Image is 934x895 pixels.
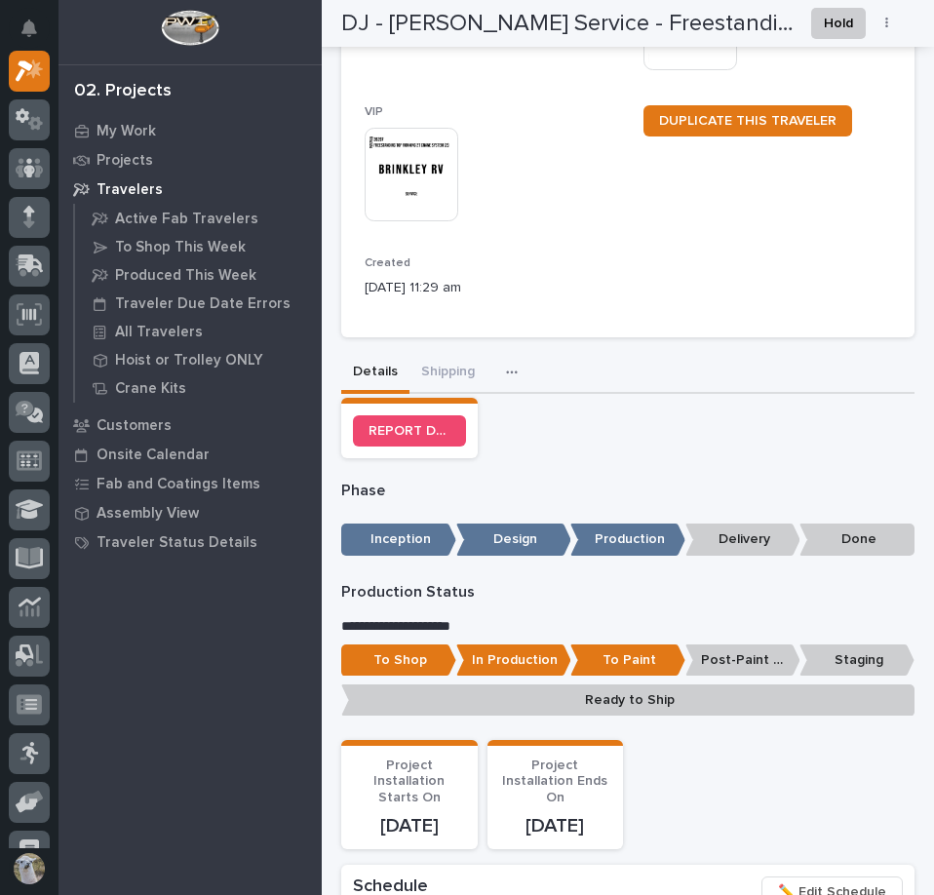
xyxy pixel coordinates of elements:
a: DUPLICATE THIS TRAVELER [643,105,852,136]
a: Customers [58,410,322,440]
span: DUPLICATE THIS TRAVELER [659,114,837,128]
p: Traveler Due Date Errors [115,295,291,313]
button: Notifications [9,8,50,49]
p: Inception [341,524,456,556]
button: Details [341,353,409,394]
p: Production Status [341,583,915,602]
p: Projects [97,152,153,170]
p: Produced This Week [115,267,256,285]
p: Production [570,524,685,556]
button: Shipping [409,353,486,394]
p: Travelers [97,181,163,199]
span: Created [365,257,410,269]
p: Fab and Coatings Items [97,476,260,493]
p: Customers [97,417,172,435]
p: Done [799,524,915,556]
p: To Paint [570,644,685,677]
p: Staging [799,644,915,677]
p: To Shop This Week [115,239,246,256]
a: Onsite Calendar [58,440,322,469]
p: Hoist or Trolley ONLY [115,352,263,370]
p: [DATE] [353,814,466,837]
p: Assembly View [97,505,199,523]
a: Hoist or Trolley ONLY [75,346,322,373]
a: Traveler Status Details [58,527,322,557]
a: Projects [58,145,322,175]
span: REPORT DRAWING/DESIGN ISSUE [369,424,450,438]
button: Hold [811,8,866,39]
p: Phase [341,482,915,500]
p: Crane Kits [115,380,186,398]
span: Project Installation Ends On [502,759,607,805]
a: Produced This Week [75,261,322,289]
a: To Shop This Week [75,233,322,260]
a: My Work [58,116,322,145]
p: Delivery [685,524,800,556]
p: [DATE] [499,814,612,837]
img: Workspace Logo [161,10,218,46]
span: VIP [365,106,383,118]
a: Fab and Coatings Items [58,469,322,498]
span: Project Installation Starts On [373,759,445,805]
p: Design [456,524,571,556]
p: To Shop [341,644,456,677]
h2: DJ - Brinkley Service - Freestanding Top Running 2T Crane System (2) [341,10,796,38]
div: Notifications [24,19,50,51]
p: Post-Paint Assembly [685,644,800,677]
p: Ready to Ship [341,684,915,717]
p: All Travelers [115,324,203,341]
a: Active Fab Travelers [75,205,322,232]
a: REPORT DRAWING/DESIGN ISSUE [353,415,466,447]
p: My Work [97,123,156,140]
span: Hold [824,12,853,35]
p: Onsite Calendar [97,447,210,464]
button: users-avatar [9,848,50,889]
a: Crane Kits [75,374,322,402]
a: Travelers [58,175,322,204]
div: 02. Projects [74,81,172,102]
p: Active Fab Travelers [115,211,258,228]
a: Assembly View [58,498,322,527]
p: Traveler Status Details [97,534,257,552]
p: [DATE] 11:29 am [365,278,628,298]
a: All Travelers [75,318,322,345]
p: In Production [456,644,571,677]
a: Traveler Due Date Errors [75,290,322,317]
